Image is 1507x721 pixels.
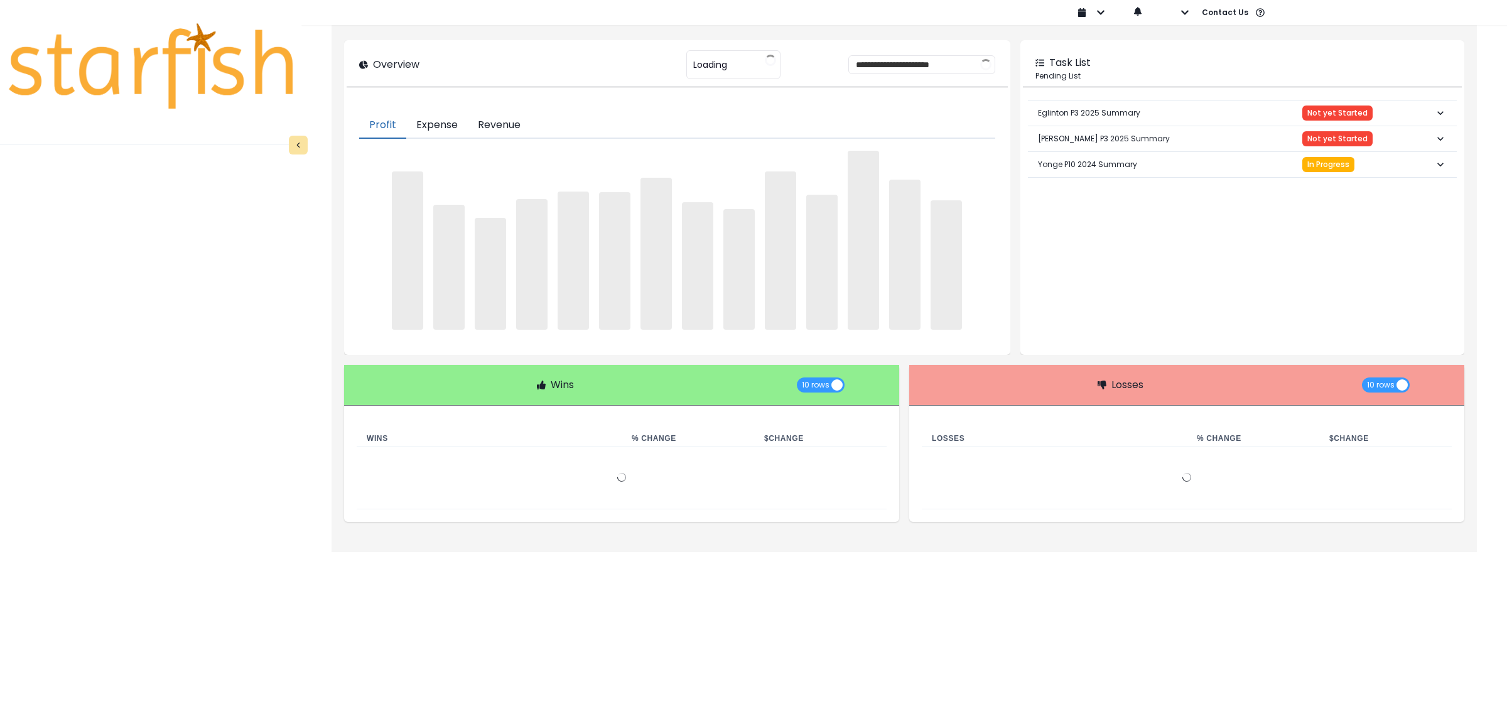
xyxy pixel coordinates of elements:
th: $ Change [754,431,887,447]
span: ‌ [723,209,755,330]
th: % Change [622,431,754,447]
p: Task List [1049,55,1091,70]
span: ‌ [682,202,713,330]
button: Eglinton P3 2025 SummaryNot yet Started [1028,100,1457,126]
p: Eglinton P3 2025 Summary [1038,97,1140,129]
span: Not yet Started [1307,109,1368,117]
th: Losses [922,431,1187,447]
button: [PERSON_NAME] P3 2025 SummaryNot yet Started [1028,126,1457,151]
span: ‌ [806,195,838,329]
span: ‌ [889,180,921,329]
p: Overview [373,57,419,72]
button: Profit [359,112,406,139]
p: Pending List [1035,70,1449,82]
span: ‌ [640,178,672,330]
span: ‌ [848,151,879,330]
span: ‌ [516,199,548,330]
span: ‌ [433,205,465,330]
span: 10 rows [1367,377,1395,393]
p: Yonge P10 2024 Summary [1038,149,1137,180]
p: Losses [1111,377,1143,393]
span: ‌ [392,171,423,329]
th: $ Change [1319,431,1452,447]
span: In Progress [1307,160,1349,169]
th: % Change [1187,431,1319,447]
span: Not yet Started [1307,134,1368,143]
p: Wins [551,377,574,393]
span: ‌ [765,171,796,329]
button: Revenue [468,112,531,139]
p: [PERSON_NAME] P3 2025 Summary [1038,123,1170,154]
span: ‌ [599,192,630,330]
button: Yonge P10 2024 SummaryIn Progress [1028,152,1457,177]
th: Wins [357,431,622,447]
button: Expense [406,112,468,139]
span: ‌ [558,192,589,329]
span: 10 rows [802,377,829,393]
span: ‌ [475,218,506,329]
span: ‌ [931,200,962,330]
span: Loading [693,51,727,78]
